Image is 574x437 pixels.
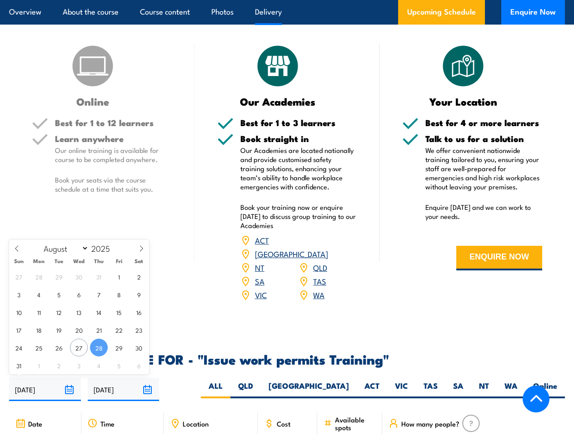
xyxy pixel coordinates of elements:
[88,378,160,401] input: To date
[217,96,339,107] h3: Our Academies
[110,339,128,356] span: August 29, 2025
[277,420,290,427] span: Cost
[110,303,128,321] span: August 15, 2025
[55,134,172,143] h5: Learn anywhere
[240,203,357,230] p: Book your training now or enquire [DATE] to discuss group training to our Academies
[90,339,108,356] span: August 28, 2025
[9,353,565,365] h2: UPCOMING SCHEDULE FOR - "Issue work permits Training"
[30,268,48,285] span: July 28, 2025
[255,275,265,286] a: SA
[90,285,108,303] span: August 7, 2025
[70,356,88,374] span: September 3, 2025
[89,243,119,254] input: Year
[130,356,148,374] span: September 6, 2025
[10,339,28,356] span: August 24, 2025
[30,303,48,321] span: August 11, 2025
[90,303,108,321] span: August 14, 2025
[100,420,115,427] span: Time
[130,285,148,303] span: August 9, 2025
[109,258,129,264] span: Fri
[130,321,148,339] span: August 23, 2025
[425,146,542,191] p: We offer convenient nationwide training tailored to you, ensuring your staff are well-prepared fo...
[28,420,42,427] span: Date
[183,420,209,427] span: Location
[255,234,269,245] a: ACT
[50,321,68,339] span: August 19, 2025
[9,258,29,264] span: Sun
[70,303,88,321] span: August 13, 2025
[30,356,48,374] span: September 1, 2025
[90,356,108,374] span: September 4, 2025
[110,356,128,374] span: September 5, 2025
[29,258,49,264] span: Mon
[130,339,148,356] span: August 30, 2025
[497,381,525,398] label: WA
[30,339,48,356] span: August 25, 2025
[313,262,327,273] a: QLD
[313,275,326,286] a: TAS
[69,258,89,264] span: Wed
[10,321,28,339] span: August 17, 2025
[10,356,28,374] span: August 31, 2025
[255,248,328,259] a: [GEOGRAPHIC_DATA]
[416,381,445,398] label: TAS
[425,118,542,127] h5: Best for 4 or more learners
[425,134,542,143] h5: Talk to us for a solution
[70,321,88,339] span: August 20, 2025
[387,381,416,398] label: VIC
[50,303,68,321] span: August 12, 2025
[50,339,68,356] span: August 26, 2025
[49,258,69,264] span: Tue
[261,381,357,398] label: [GEOGRAPHIC_DATA]
[471,381,497,398] label: NT
[30,321,48,339] span: August 18, 2025
[50,285,68,303] span: August 5, 2025
[90,268,108,285] span: July 31, 2025
[55,146,172,164] p: Our online training is available for course to be completed anywhere.
[10,285,28,303] span: August 3, 2025
[70,339,88,356] span: August 27, 2025
[55,175,172,193] p: Book your seats via the course schedule at a time that suits you.
[9,378,81,401] input: From date
[110,285,128,303] span: August 8, 2025
[30,285,48,303] span: August 4, 2025
[240,118,357,127] h5: Best for 1 to 3 learners
[50,356,68,374] span: September 2, 2025
[255,262,265,273] a: NT
[129,258,149,264] span: Sat
[357,381,387,398] label: ACT
[255,289,267,300] a: VIC
[10,268,28,285] span: July 27, 2025
[240,134,357,143] h5: Book straight in
[230,381,261,398] label: QLD
[89,258,109,264] span: Thu
[110,268,128,285] span: August 1, 2025
[130,303,148,321] span: August 16, 2025
[401,420,459,427] span: How many people?
[10,303,28,321] span: August 10, 2025
[402,96,524,107] h3: Your Location
[50,268,68,285] span: July 29, 2025
[90,321,108,339] span: August 21, 2025
[425,203,542,221] p: Enquire [DATE] and we can work to your needs.
[110,321,128,339] span: August 22, 2025
[70,285,88,303] span: August 6, 2025
[40,242,89,254] select: Month
[130,268,148,285] span: August 2, 2025
[525,381,565,398] label: Online
[240,146,357,191] p: Our Academies are located nationally and provide customised safety training solutions, enhancing ...
[32,96,154,107] h3: Online
[456,246,542,270] button: ENQUIRE NOW
[335,416,376,431] span: Available spots
[55,118,172,127] h5: Best for 1 to 12 learners
[313,289,324,300] a: WA
[70,268,88,285] span: July 30, 2025
[445,381,471,398] label: SA
[201,381,230,398] label: ALL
